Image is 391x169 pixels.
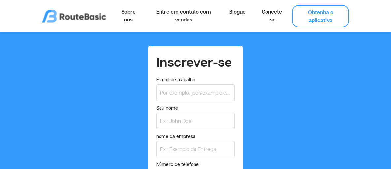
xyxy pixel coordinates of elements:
[292,5,349,27] a: Obtenha o aplicativo
[156,161,202,168] label: Número de telefone
[156,141,235,157] input: nome da empresa
[146,5,222,26] a: Entre em contato com vendas
[308,9,333,23] font: Obtenha o aplicativo
[156,113,235,129] input: Seu nome
[111,5,146,26] a: Sobre nós
[156,76,198,83] label: E-mail de trabalho
[156,105,178,111] font: Seu nome
[121,8,136,23] font: Sobre nós
[156,77,195,82] font: E-mail de trabalho
[156,105,181,111] label: Seu nome
[156,161,199,167] font: Número de telefone
[221,5,254,18] a: Blogue
[156,133,199,140] label: nome da empresa
[156,84,235,101] input: E-mail de trabalho
[156,8,211,23] font: Entre em contato com vendas
[42,10,106,23] img: logo.png
[156,54,232,70] font: Inscrever-se
[254,5,292,26] a: Conecte-se
[262,8,284,23] font: Conecte-se
[156,133,196,139] font: nome da empresa
[229,8,246,15] font: Blogue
